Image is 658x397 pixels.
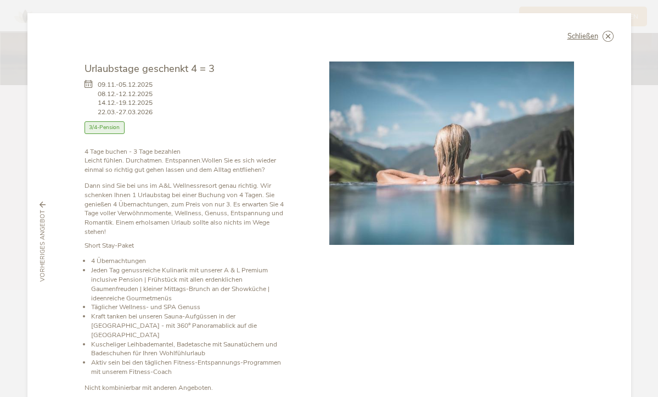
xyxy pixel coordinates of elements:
b: 4 Tage buchen - 3 Tage bezahlen [85,147,181,156]
span: Urlaubstage geschenkt 4 = 3 [85,61,215,75]
li: Jeden Tag genussreiche Kulinarik mit unserer A & L Premium inclusive Pension | Frühstück mit alle... [91,266,290,303]
p: Leicht fühlen. Durchatmen. Entspannen. [85,147,290,175]
span: Schließen [567,33,598,40]
span: 09.11.-05.12.2025 08.12.-12.12.2025 14.12.-19.12.2025 22.03.-27.03.2026 [98,80,153,117]
strong: Wollen Sie es sich wieder einmal so richtig gut gehen lassen und dem Alltag entfliehen? [85,156,276,174]
span: vorheriges Angebot [38,210,47,282]
p: Dann sind Sie bei uns im A&L Wellnessresort genau richtig. Wir schenken Ihnen 1 Urlaubstag bei ei... [85,181,290,237]
img: Urlaubstage geschenkt 4 = 3 [329,61,574,245]
strong: Short Stay-Paket [85,241,134,250]
li: 4 Übernachtungen [91,256,290,266]
span: 3/4-Pension [85,121,125,134]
